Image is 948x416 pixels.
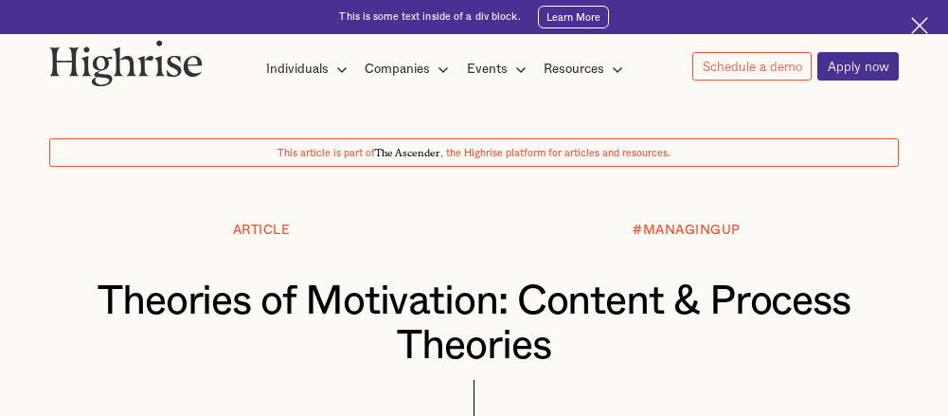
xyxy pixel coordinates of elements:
[440,148,671,158] span: , the Highrise platform for articles and resources.
[911,17,928,34] img: Cross icon
[49,40,203,86] img: Highrise logo
[544,58,604,81] div: Resources
[467,58,508,81] div: Events
[633,224,741,238] div: #MANAGINGUP
[538,6,609,28] a: Learn More
[277,148,375,158] span: This article is part of
[266,58,329,81] div: Individuals
[375,145,440,157] span: The Ascender
[365,58,430,81] div: Companies
[233,224,291,238] div: Article
[339,10,520,24] div: This is some text inside of a div block.
[85,279,862,369] h1: Theories of Motivation: Content & Process Theories
[817,52,899,81] a: Apply now
[692,52,812,81] a: Schedule a demo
